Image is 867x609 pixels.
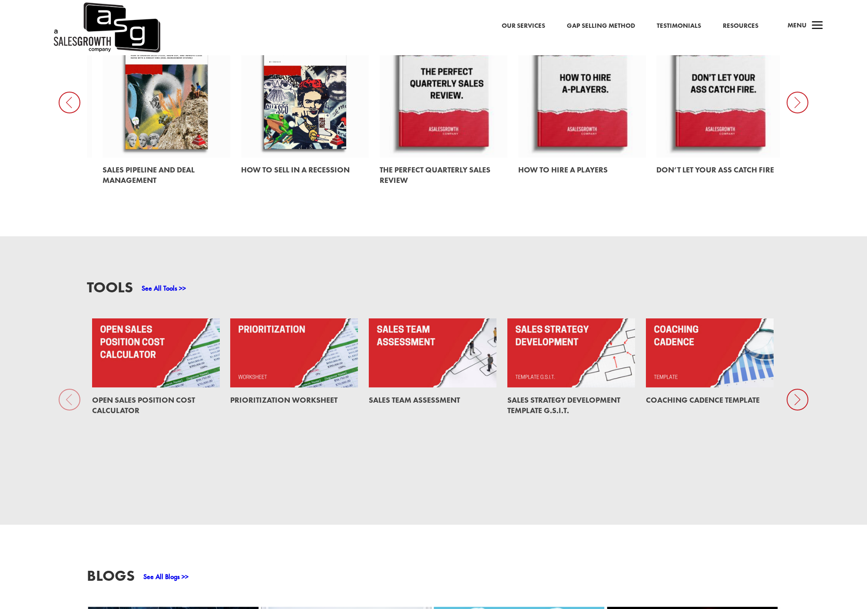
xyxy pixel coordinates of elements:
span: Menu [788,21,807,30]
h3: Blogs [87,568,135,588]
h3: Tools [87,280,133,299]
a: Prioritization Worksheet [230,395,338,405]
span: a [809,17,826,35]
a: See All Tools >> [142,284,186,293]
a: Resources [723,20,758,32]
a: Coaching Cadence Template [646,395,760,405]
a: Testimonials [657,20,701,32]
a: Open Sales Position Cost Calculator [92,395,195,415]
a: See All Blogs >> [143,572,189,581]
a: Our Services [502,20,545,32]
a: Gap Selling Method [567,20,635,32]
a: Sales Team Assessment [369,395,460,405]
a: Sales Strategy Development Template G.S.I.T. [507,395,620,415]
